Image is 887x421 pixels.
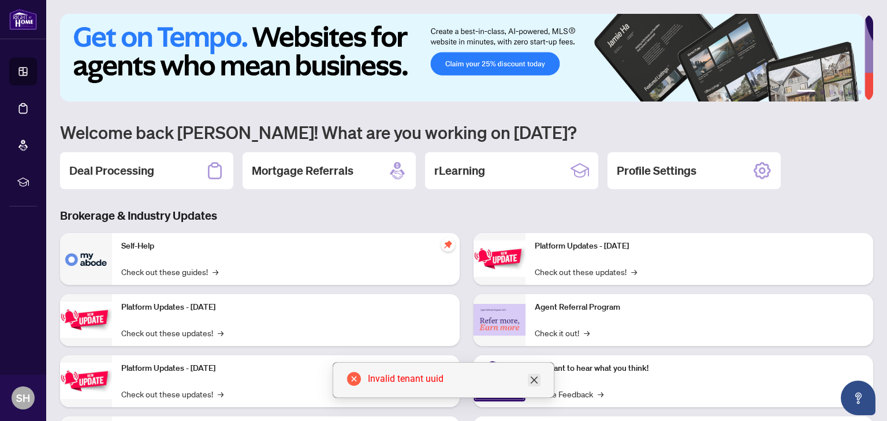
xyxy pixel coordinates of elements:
[829,90,834,95] button: 3
[474,304,526,336] img: Agent Referral Program
[60,302,112,338] img: Platform Updates - September 16, 2025
[121,362,450,375] p: Platform Updates - [DATE]
[797,90,815,95] button: 1
[820,90,825,95] button: 2
[252,163,353,179] h2: Mortgage Referrals
[218,388,223,400] span: →
[368,372,540,386] div: Invalid tenant uuid
[617,163,696,179] h2: Profile Settings
[60,14,864,102] img: Slide 0
[434,163,485,179] h2: rLearning
[598,388,603,400] span: →
[530,375,539,385] span: close
[584,326,590,339] span: →
[121,388,223,400] a: Check out these updates!→
[60,233,112,285] img: Self-Help
[535,301,864,314] p: Agent Referral Program
[535,240,864,253] p: Platform Updates - [DATE]
[838,90,843,95] button: 4
[535,326,590,339] a: Check it out!→
[121,265,218,278] a: Check out these guides!→
[16,390,30,406] span: SH
[60,363,112,399] img: Platform Updates - July 21, 2025
[474,240,526,277] img: Platform Updates - June 23, 2025
[60,121,873,143] h1: Welcome back [PERSON_NAME]! What are you working on [DATE]?
[121,326,223,339] a: Check out these updates!→
[218,326,223,339] span: →
[121,240,450,253] p: Self-Help
[841,381,875,415] button: Open asap
[69,163,154,179] h2: Deal Processing
[213,265,218,278] span: →
[474,355,526,407] img: We want to hear what you think!
[121,301,450,314] p: Platform Updates - [DATE]
[535,388,603,400] a: Leave Feedback→
[631,265,637,278] span: →
[347,372,361,386] span: close-circle
[848,90,852,95] button: 5
[535,362,864,375] p: We want to hear what you think!
[528,374,541,386] a: Close
[9,9,37,30] img: logo
[441,238,455,251] span: pushpin
[60,208,873,224] h3: Brokerage & Industry Updates
[535,265,637,278] a: Check out these updates!→
[857,90,862,95] button: 6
